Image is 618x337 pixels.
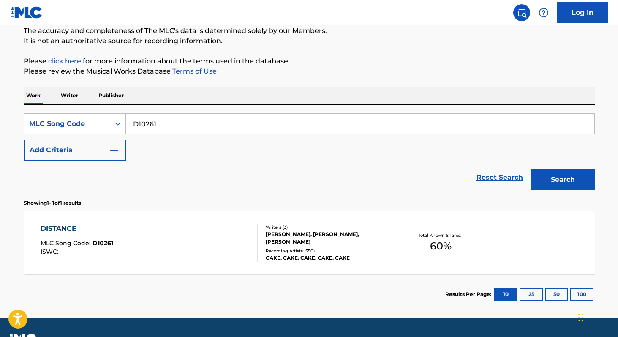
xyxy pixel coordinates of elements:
[545,288,568,301] button: 50
[171,67,217,75] a: Terms of Use
[24,66,595,77] p: Please review the Musical Works Database
[578,305,583,330] div: Drag
[472,168,527,187] a: Reset Search
[96,87,126,104] p: Publisher
[266,248,393,254] div: Recording Artists ( 550 )
[513,4,530,21] a: Public Search
[430,238,452,254] span: 60 %
[24,113,595,195] form: Search Form
[24,26,595,36] p: The accuracy and completeness of The MLC's data is determined solely by our Members.
[24,199,81,207] p: Showing 1 - 1 of 1 results
[24,56,595,66] p: Please for more information about the terms used in the database.
[93,239,113,247] span: D10261
[41,248,60,255] span: ISWC :
[10,6,43,19] img: MLC Logo
[41,239,93,247] span: MLC Song Code :
[494,288,517,301] button: 10
[29,119,105,129] div: MLC Song Code
[576,296,618,337] iframe: Chat Widget
[418,232,463,238] p: Total Known Shares:
[24,140,126,161] button: Add Criteria
[557,2,608,23] a: Log In
[109,145,119,155] img: 9d2ae6d4665cec9f34b9.svg
[266,230,393,246] div: [PERSON_NAME], [PERSON_NAME], [PERSON_NAME]
[531,169,595,190] button: Search
[266,254,393,262] div: CAKE, CAKE, CAKE, CAKE, CAKE
[48,57,81,65] a: click here
[24,211,595,274] a: DISTANCEMLC Song Code:D10261ISWC:Writers (3)[PERSON_NAME], [PERSON_NAME], [PERSON_NAME]Recording ...
[24,36,595,46] p: It is not an authoritative source for recording information.
[266,224,393,230] div: Writers ( 3 )
[535,4,552,21] div: Help
[58,87,81,104] p: Writer
[41,224,113,234] div: DISTANCE
[24,87,43,104] p: Work
[570,288,593,301] button: 100
[539,8,549,18] img: help
[445,290,493,298] p: Results Per Page:
[517,8,527,18] img: search
[520,288,543,301] button: 25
